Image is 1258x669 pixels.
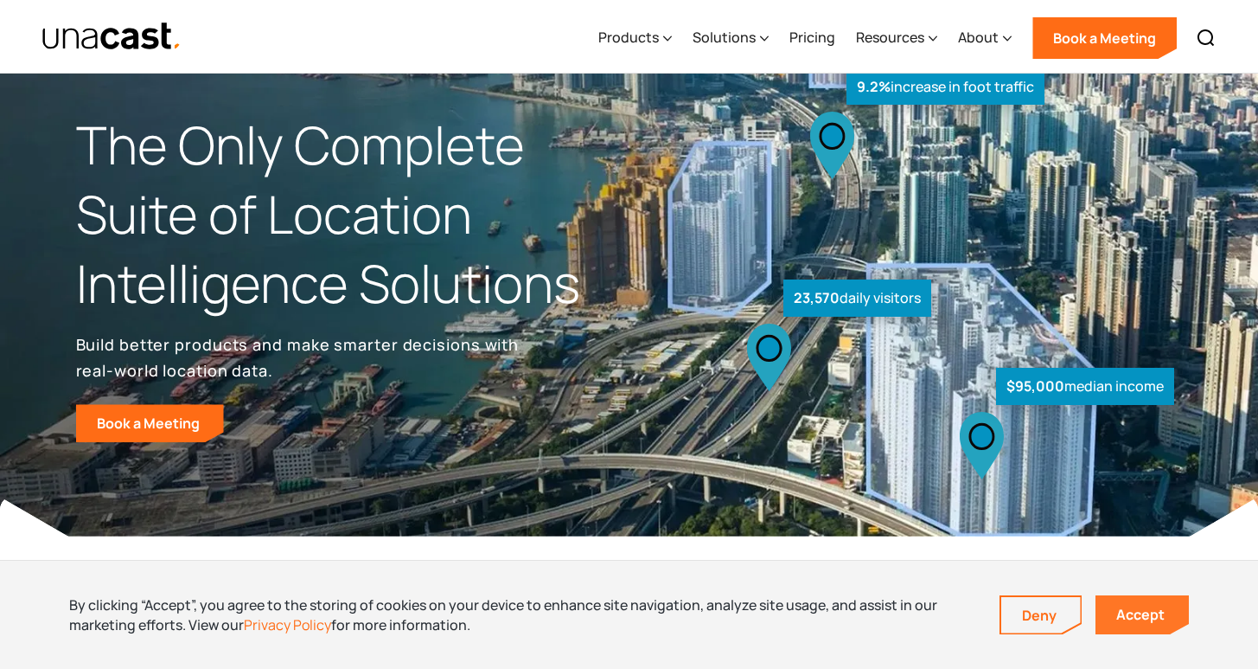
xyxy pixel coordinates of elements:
a: Deny [1001,597,1081,634]
div: Products [598,3,672,74]
p: Build better products and make smarter decisions with real-world location data. [76,331,526,383]
strong: $95,000 [1006,376,1064,396]
div: Solutions [693,3,769,74]
strong: 9.2% [857,77,891,96]
a: Accept [1095,595,1189,634]
a: Book a Meeting [1032,17,1177,59]
div: About [958,3,1012,74]
a: Pricing [789,3,835,74]
div: By clicking “Accept”, you agree to the storing of cookies on your device to enhance site navigati... [69,595,974,634]
h1: The Only Complete Suite of Location Intelligence Solutions [76,111,629,318]
strong: 23,570 [794,288,840,307]
div: median income [996,368,1174,405]
a: Privacy Policy [244,615,331,634]
div: daily visitors [783,280,931,317]
div: Products [598,27,659,48]
div: Solutions [693,27,756,48]
img: Unacast text logo [42,22,182,52]
a: Book a Meeting [76,404,224,442]
div: increase in foot traffic [846,68,1044,106]
a: home [42,22,182,52]
div: Resources [856,27,924,48]
img: Search icon [1196,28,1216,48]
div: About [958,27,999,48]
div: Resources [856,3,937,74]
